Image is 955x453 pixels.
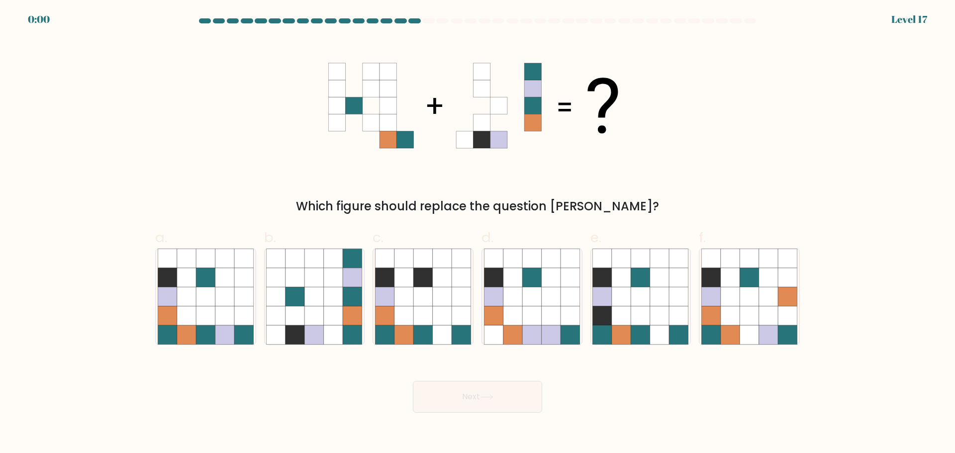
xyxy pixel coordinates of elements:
span: d. [481,228,493,247]
span: a. [155,228,167,247]
span: b. [264,228,276,247]
div: Level 17 [891,12,927,27]
span: e. [590,228,601,247]
button: Next [413,381,542,413]
div: Which figure should replace the question [PERSON_NAME]? [161,197,794,215]
div: 0:00 [28,12,50,27]
span: c. [373,228,383,247]
span: f. [699,228,706,247]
